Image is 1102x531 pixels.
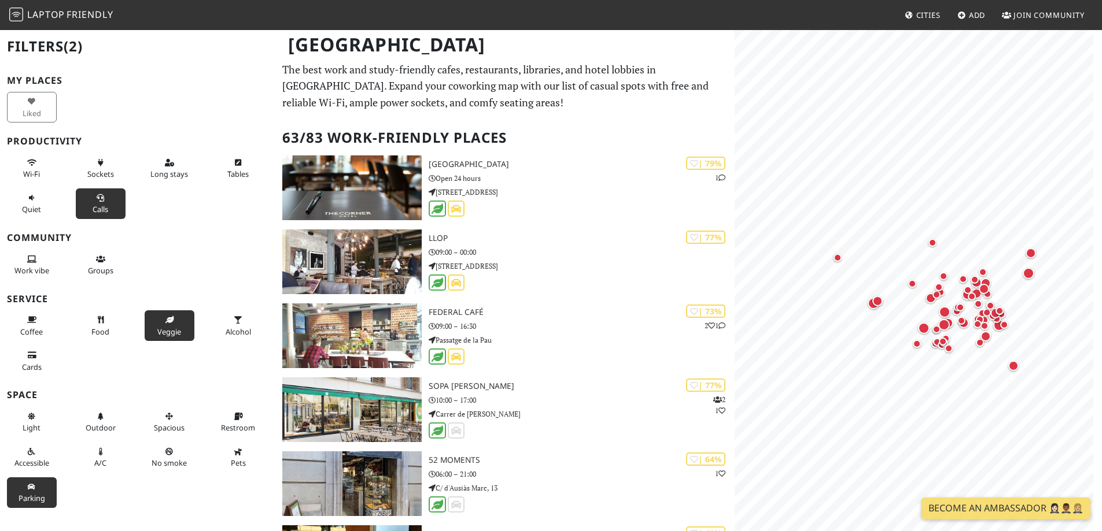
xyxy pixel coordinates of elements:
[918,322,941,346] div: Map marker
[282,155,422,220] img: The Corner Hotel
[23,169,40,179] span: Stable Wi-Fi
[9,5,113,25] a: LaptopFriendly LaptopFriendly
[221,422,255,433] span: Restroom
[686,231,725,244] div: | 77%
[956,303,979,326] div: Map marker
[76,188,126,219] button: Calls
[429,395,735,406] p: 10:00 – 17:00
[213,407,263,437] button: Restroom
[7,136,268,147] h3: Productivity
[429,187,735,198] p: [STREET_ADDRESS]
[686,157,725,170] div: | 79%
[87,169,114,179] span: Power sockets
[1000,321,1023,344] div: Map marker
[22,362,42,372] span: Credit cards
[935,283,958,306] div: Map marker
[938,319,961,342] div: Map marker
[227,169,249,179] span: Work-friendly tables
[996,307,1019,330] div: Map marker
[157,326,181,337] span: Veggie
[282,229,422,294] img: Llop
[152,458,187,468] span: Smoke free
[19,493,45,503] span: Parking
[939,306,962,329] div: Map marker
[959,275,982,298] div: Map marker
[962,289,985,313] div: Map marker
[908,280,931,303] div: Map marker
[429,482,735,493] p: C/ d'Ausiàs Marc, 13
[429,173,735,184] p: Open 24 hours
[429,455,735,465] h3: 52 Moments
[282,303,422,368] img: Federal Café
[20,326,43,337] span: Coffee
[959,318,982,341] div: Map marker
[933,291,956,314] div: Map marker
[275,377,735,442] a: Sopa Roc Boronat | 77% 21 Sopa [PERSON_NAME] 10:00 – 17:00 Carrer de [PERSON_NAME]
[154,422,185,433] span: Spacious
[76,153,126,184] button: Sockets
[7,310,57,341] button: Coffee
[213,310,263,341] button: Alcohol
[705,320,725,331] p: 2 1
[7,407,57,437] button: Light
[429,381,735,391] h3: Sopa [PERSON_NAME]
[76,407,126,437] button: Outdoor
[282,451,422,516] img: 52 Moments
[7,346,57,376] button: Cards
[145,442,194,473] button: No smoke
[953,5,990,25] a: Add
[429,469,735,480] p: 06:00 – 21:00
[7,250,57,280] button: Work vibe
[64,36,83,55] span: (2)
[213,153,263,184] button: Tables
[976,339,999,362] div: Map marker
[7,29,268,64] h2: Filters
[933,338,956,361] div: Map marker
[713,394,725,416] p: 2 1
[7,75,268,86] h3: My Places
[67,8,113,21] span: Friendly
[993,315,1016,338] div: Map marker
[275,451,735,516] a: 52 Moments | 64% 1 52 Moments 06:00 – 21:00 C/ d'Ausiàs Marc, 13
[974,320,997,343] div: Map marker
[429,307,735,317] h3: Federal Café
[27,8,65,21] span: Laptop
[145,153,194,184] button: Long stays
[76,442,126,473] button: A/C
[429,261,735,272] p: [STREET_ADDRESS]
[715,468,725,479] p: 1
[968,292,991,315] div: Map marker
[834,254,857,277] div: Map marker
[429,321,735,332] p: 09:00 – 16:30
[686,452,725,466] div: | 64%
[275,155,735,220] a: The Corner Hotel | 79% 1 [GEOGRAPHIC_DATA] Open 24 hours [STREET_ADDRESS]
[981,278,1004,301] div: Map marker
[76,310,126,341] button: Food
[7,477,57,508] button: Parking
[939,272,963,295] div: Map marker
[226,326,251,337] span: Alcohol
[1023,268,1046,291] div: Map marker
[93,204,108,214] span: Video/audio calls
[145,310,194,341] button: Veggie
[7,389,268,400] h3: Space
[913,340,936,363] div: Map marker
[213,442,263,473] button: Pets
[76,250,126,280] button: Groups
[986,302,1009,325] div: Map marker
[938,341,961,364] div: Map marker
[22,204,41,214] span: Quiet
[275,229,735,294] a: Llop | 77% Llop 09:00 – 00:00 [STREET_ADDRESS]
[429,233,735,243] h3: Llop
[928,239,952,262] div: Map marker
[983,290,1007,313] div: Map marker
[945,344,968,367] div: Map marker
[429,159,735,169] h3: [GEOGRAPHIC_DATA]
[933,325,956,348] div: Map marker
[964,286,987,309] div: Map marker
[997,5,1089,25] a: Join Community
[145,407,194,437] button: Spacious
[282,120,728,155] h2: 63/83 Work-Friendly Places
[88,265,113,276] span: Group tables
[979,268,1002,291] div: Map marker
